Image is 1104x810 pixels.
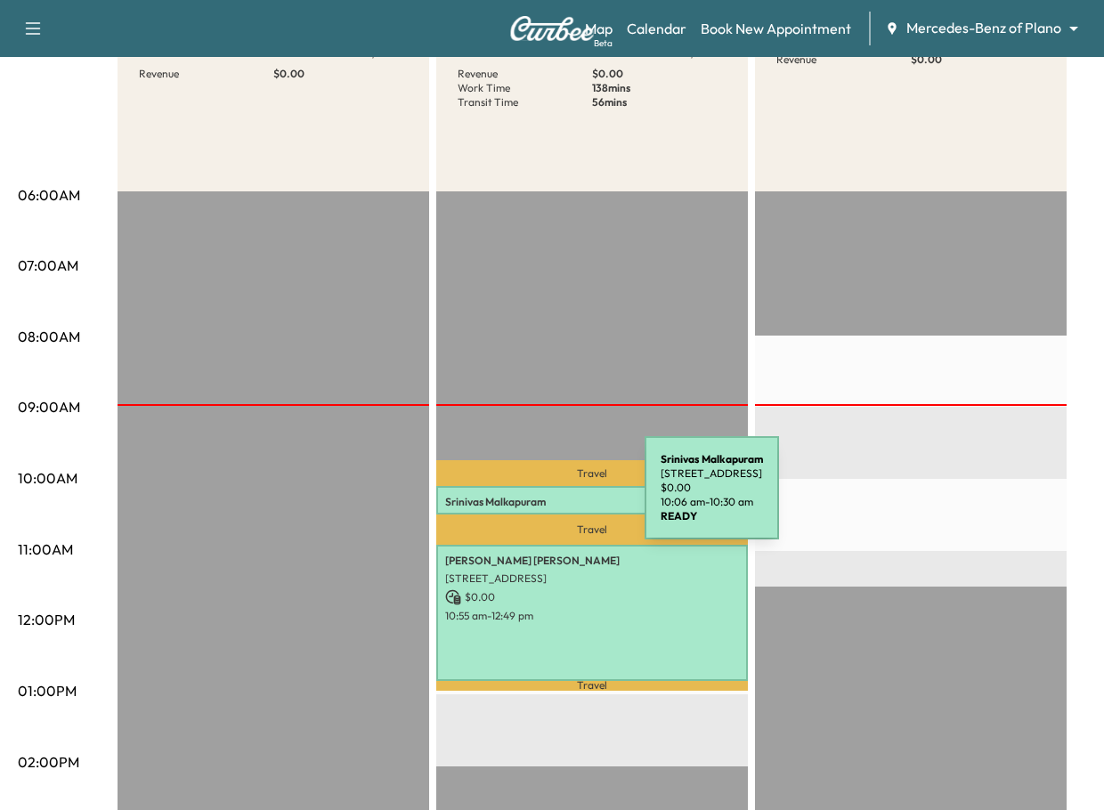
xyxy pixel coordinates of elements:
p: Transit Time [458,95,592,109]
img: Curbee Logo [509,16,595,41]
p: 138 mins [592,81,727,95]
div: Beta [594,36,613,50]
p: $ 0.00 [273,67,408,81]
p: Travel [436,681,748,691]
p: Travel [436,460,748,485]
p: 10:00AM [18,467,77,489]
p: 56 mins [592,95,727,109]
p: 02:00PM [18,751,79,773]
p: Travel [436,514,748,545]
p: 11:00AM [18,539,73,560]
p: $ 0.00 [445,589,739,605]
p: [STREET_ADDRESS] [445,571,739,586]
p: 09:00AM [18,396,80,417]
a: MapBeta [585,18,613,39]
p: $ 0.00 [661,481,763,495]
p: 10:55 am - 12:49 pm [445,609,739,623]
p: Revenue [139,67,273,81]
p: 06:00AM [18,184,80,206]
p: $ 0.00 [592,67,727,81]
p: 07:00AM [18,255,78,276]
p: Revenue [776,53,911,67]
a: Book New Appointment [701,18,851,39]
p: 10:06 am - 10:30 am [661,495,763,509]
p: 08:00AM [18,326,80,347]
p: [STREET_ADDRESS] [445,513,739,527]
a: Calendar [627,18,686,39]
p: Revenue [458,67,592,81]
p: 12:00PM [18,609,75,630]
p: Work Time [458,81,592,95]
p: Srinivas Malkapuram [445,495,739,509]
p: 01:00PM [18,680,77,701]
p: $ 0.00 [911,53,1045,67]
b: Srinivas Malkapuram [661,452,763,466]
span: Mercedes-Benz of Plano [906,18,1061,38]
b: READY [661,509,697,522]
p: [STREET_ADDRESS] [661,466,763,481]
p: [PERSON_NAME] [PERSON_NAME] [445,554,739,568]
